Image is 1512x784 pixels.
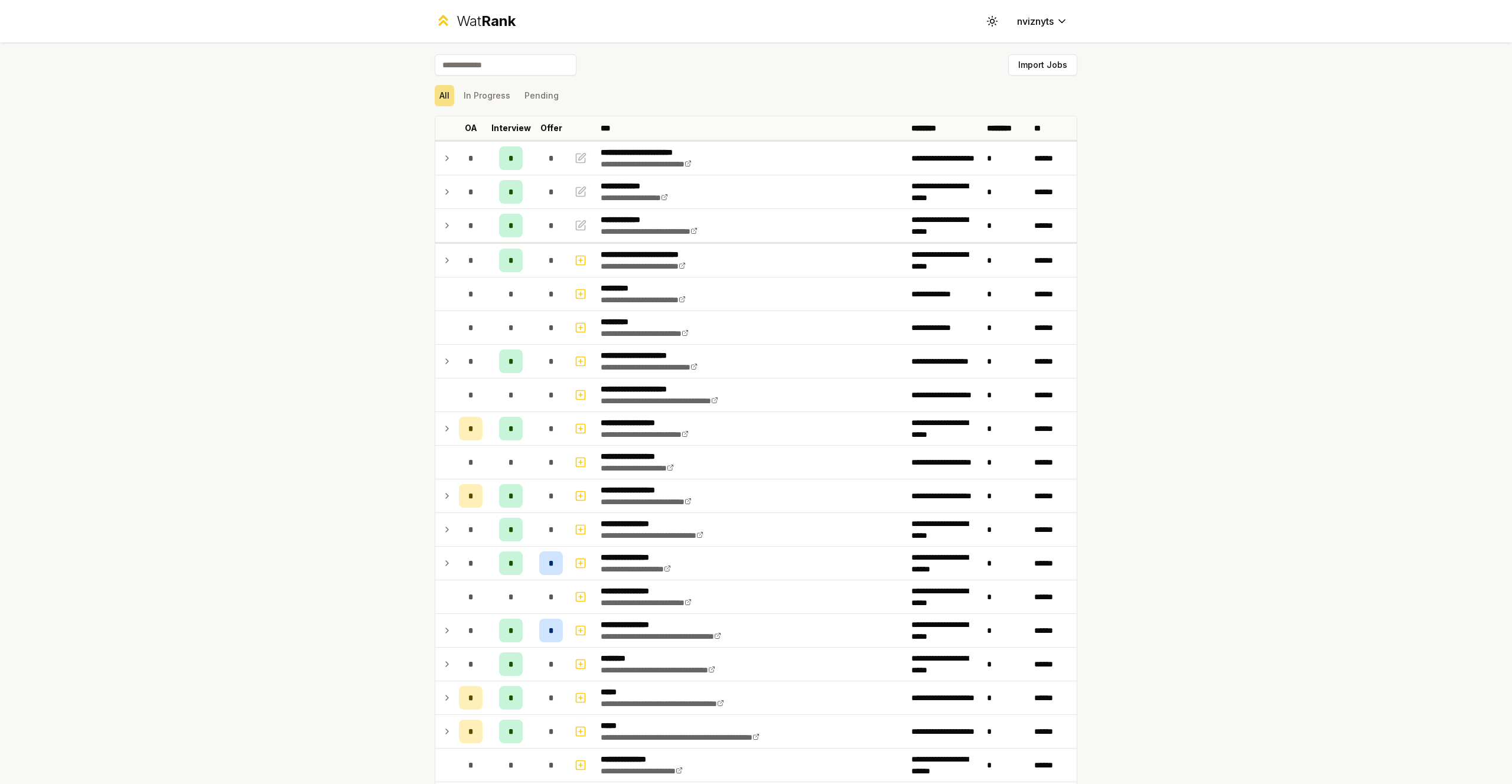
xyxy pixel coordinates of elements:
span: nviznyts [1017,14,1054,28]
a: WatRank [435,12,516,31]
p: OA [465,122,477,134]
button: Import Jobs [1008,54,1077,76]
p: Offer [540,122,562,134]
span: Rank [481,12,516,30]
button: All [435,85,454,106]
div: Wat [457,12,516,31]
button: In Progress [459,85,515,106]
p: Interview [491,122,531,134]
button: Pending [520,85,563,106]
button: nviznyts [1008,11,1077,32]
